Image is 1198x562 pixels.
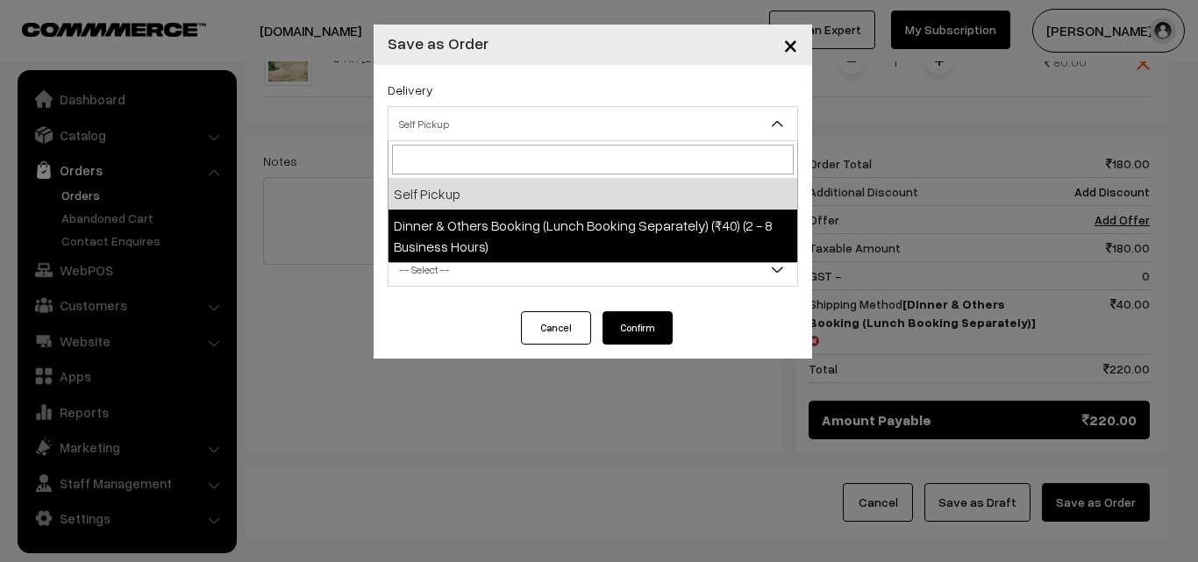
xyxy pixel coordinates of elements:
[389,254,797,285] span: -- Select --
[389,210,797,262] li: Dinner & Others Booking (Lunch Booking Separately) (₹40) (2 - 8 Business Hours)
[388,32,488,55] h4: Save as Order
[603,311,673,345] button: Confirm
[388,106,798,141] span: Self Pickup
[521,311,591,345] button: Cancel
[783,28,798,60] span: ×
[389,178,797,210] li: Self Pickup
[388,252,798,287] span: -- Select --
[388,81,433,99] label: Delivery
[389,109,797,139] span: Self Pickup
[769,18,812,72] button: Close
